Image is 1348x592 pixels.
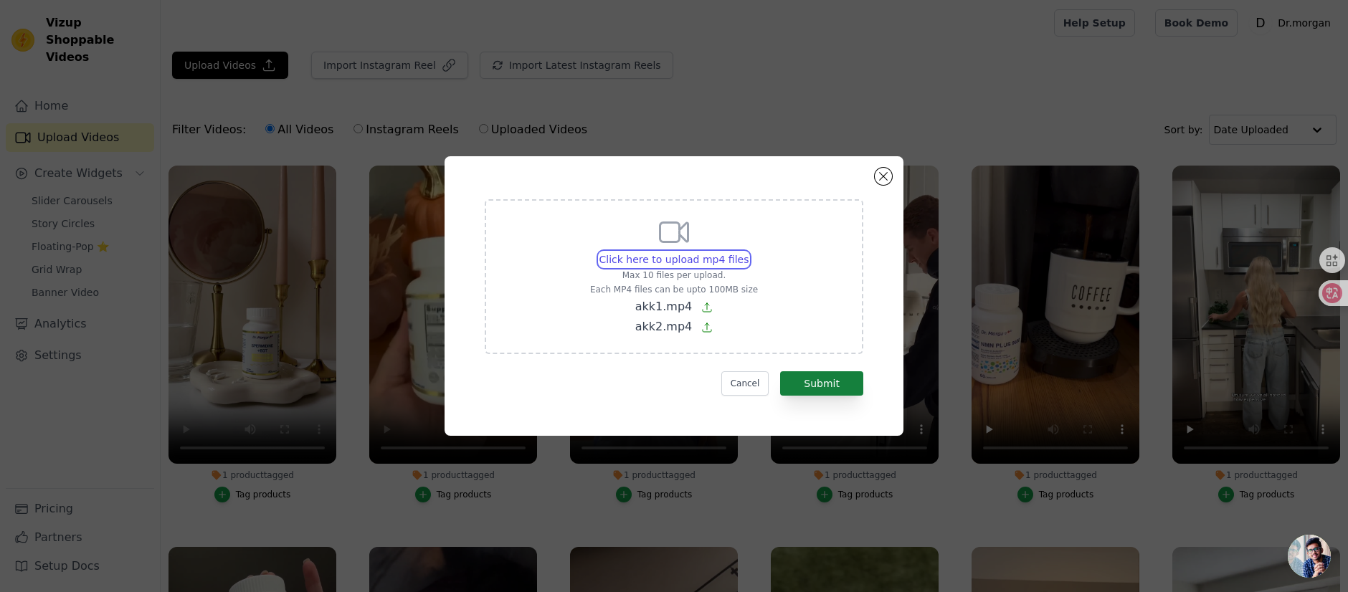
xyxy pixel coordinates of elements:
[590,284,758,295] p: Each MP4 files can be upto 100MB size
[635,300,693,313] span: akk1.mp4
[875,168,892,185] button: Close modal
[780,371,863,396] button: Submit
[721,371,769,396] button: Cancel
[599,254,749,265] span: Click here to upload mp4 files
[590,269,758,281] p: Max 10 files per upload.
[1288,535,1331,578] div: 开放式聊天
[635,320,693,333] span: akk2.mp4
